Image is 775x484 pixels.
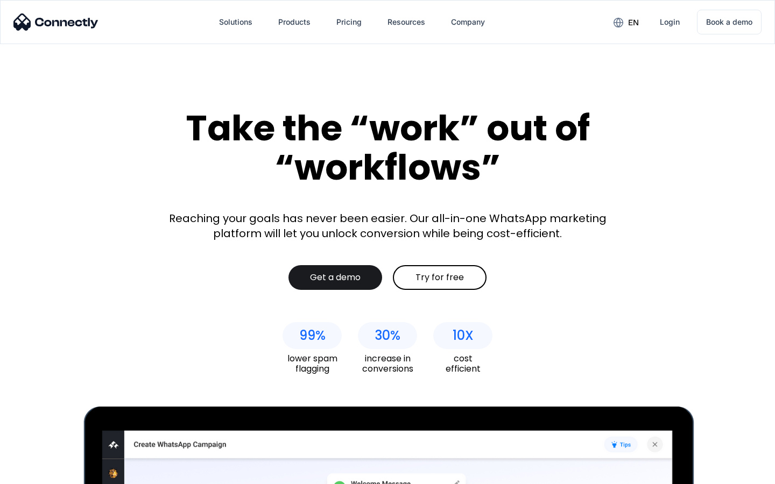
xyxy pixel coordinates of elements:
[22,465,65,480] ul: Language list
[387,15,425,30] div: Resources
[288,265,382,290] a: Get a demo
[651,9,688,35] a: Login
[299,328,326,343] div: 99%
[358,353,417,374] div: increase in conversions
[283,353,342,374] div: lower spam flagging
[161,211,614,241] div: Reaching your goals has never been easier. Our all-in-one WhatsApp marketing platform will let yo...
[628,15,639,30] div: en
[379,9,434,35] div: Resources
[13,13,98,31] img: Connectly Logo
[375,328,400,343] div: 30%
[453,328,474,343] div: 10X
[310,272,361,283] div: Get a demo
[210,9,261,35] div: Solutions
[660,15,680,30] div: Login
[415,272,464,283] div: Try for free
[219,15,252,30] div: Solutions
[11,465,65,480] aside: Language selected: English
[605,14,647,30] div: en
[442,9,494,35] div: Company
[336,15,362,30] div: Pricing
[278,15,311,30] div: Products
[393,265,487,290] a: Try for free
[270,9,319,35] div: Products
[145,109,630,187] div: Take the “work” out of “workflows”
[433,353,492,374] div: cost efficient
[328,9,370,35] a: Pricing
[451,15,485,30] div: Company
[697,10,762,34] a: Book a demo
